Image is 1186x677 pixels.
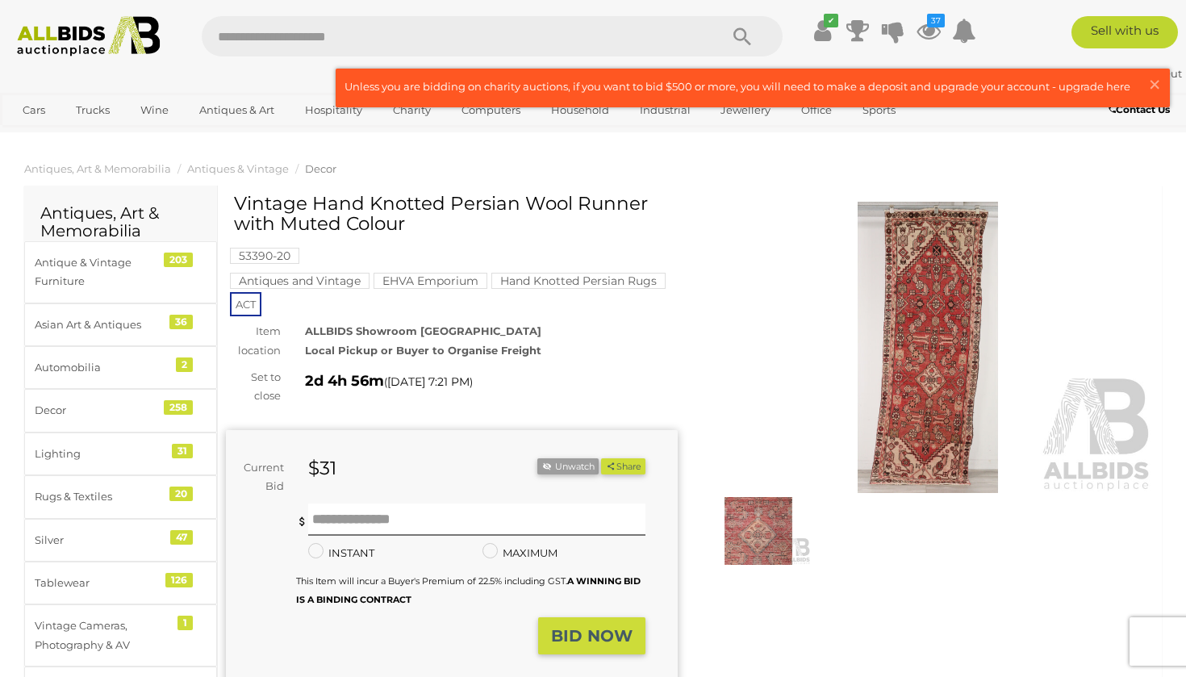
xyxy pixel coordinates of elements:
a: Charity [382,97,441,123]
a: EHVA Emporium [374,274,487,287]
a: Wine [130,97,179,123]
a: Industrial [629,97,701,123]
a: ✔ [810,16,834,45]
strong: BID NOW [551,626,633,646]
li: Unwatch this item [537,458,599,475]
strong: ALLBIDS Showroom [GEOGRAPHIC_DATA] [305,324,541,337]
span: | [1130,67,1133,80]
a: Tablewear 126 [24,562,217,604]
button: Unwatch [537,458,599,475]
a: Hospitality [294,97,373,123]
div: 20 [169,487,193,501]
div: Current Bid [226,458,296,496]
div: 31 [172,444,193,458]
a: Computers [451,97,531,123]
img: Vintage Hand Knotted Persian Wool Runner with Muted Colour [706,497,811,565]
mark: EHVA Emporium [374,273,487,289]
a: [EMAIL_ADDRESS][DOMAIN_NAME] [919,67,1130,80]
div: 1 [177,616,193,630]
div: Silver [35,531,168,550]
i: 37 [927,14,945,27]
div: Asian Art & Antiques [35,316,168,334]
button: BID NOW [538,617,645,655]
a: Contact Us [1109,101,1174,119]
mark: Hand Knotted Persian Rugs [491,273,666,289]
a: Antique & Vintage Furniture 203 [24,241,217,303]
div: Set to close [214,368,293,406]
a: Rugs & Textiles 20 [24,475,217,518]
div: Lighting [35,445,168,463]
small: This Item will incur a Buyer's Premium of 22.5% including GST. [296,575,641,605]
mark: Antiques and Vintage [230,273,370,289]
button: Search [702,16,783,56]
a: Asian Art & Antiques 36 [24,303,217,346]
a: Decor [305,162,336,175]
a: Household [541,97,620,123]
a: Automobilia 2 [24,346,217,389]
a: Vintage Cameras, Photography & AV 1 [24,604,217,667]
strong: 2d 4h 56m [305,372,384,390]
a: Cars [12,97,56,123]
div: 126 [165,573,193,587]
div: Item location [214,322,293,360]
h2: Antiques, Art & Memorabilia [40,204,201,240]
strong: $31 [308,457,336,479]
a: Office [791,97,842,123]
h1: Vintage Hand Knotted Persian Wool Runner with Muted Colour [234,194,674,235]
div: 258 [164,400,193,415]
div: Tablewear [35,574,168,592]
div: 47 [170,530,193,545]
div: Antique & Vintage Furniture [35,253,168,291]
a: Lighting 31 [24,433,217,475]
mark: 53390-20 [230,248,299,264]
a: [GEOGRAPHIC_DATA] [12,123,148,150]
strong: Local Pickup or Buyer to Organise Freight [305,344,541,357]
span: [DATE] 7:21 PM [387,374,470,389]
div: 2 [176,357,193,372]
span: ACT [230,292,261,316]
div: 203 [164,253,193,267]
a: Antiques, Art & Memorabilia [24,162,171,175]
a: Antiques and Vintage [230,274,370,287]
img: Allbids.com.au [9,16,169,56]
a: Silver 47 [24,519,217,562]
i: ✔ [824,14,838,27]
span: ( ) [384,375,473,388]
span: × [1147,69,1162,100]
div: Rugs & Textiles [35,487,168,506]
a: Jewellery [710,97,781,123]
div: Vintage Cameras, Photography & AV [35,616,168,654]
a: Antiques & Art [189,97,285,123]
a: Decor 258 [24,389,217,432]
div: 36 [169,315,193,329]
div: Automobilia [35,358,168,377]
a: Sports [852,97,906,123]
a: 53390-20 [230,249,299,262]
a: 37 [917,16,941,45]
a: Antiques & Vintage [187,162,289,175]
label: INSTANT [308,544,374,562]
a: Sign Out [1135,67,1182,80]
b: Contact Us [1109,103,1170,115]
a: Sell with us [1071,16,1178,48]
a: Hand Knotted Persian Rugs [491,274,666,287]
div: Decor [35,401,168,420]
button: Share [601,458,645,475]
strong: [EMAIL_ADDRESS][DOMAIN_NAME] [919,67,1127,80]
img: Vintage Hand Knotted Persian Wool Runner with Muted Colour [702,202,1154,493]
label: MAXIMUM [482,544,558,562]
a: Trucks [65,97,120,123]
